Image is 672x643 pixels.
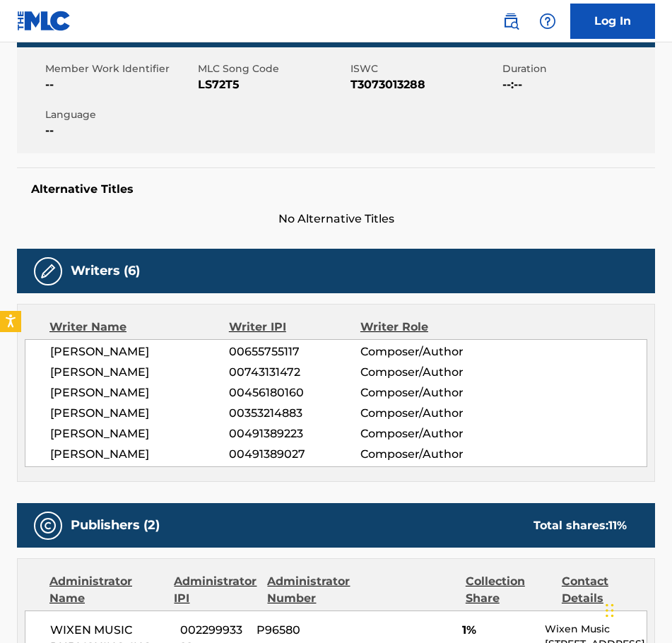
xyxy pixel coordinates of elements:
span: [PERSON_NAME] [50,343,229,360]
a: Log In [570,4,655,39]
span: 1% [462,622,534,639]
img: search [502,13,519,30]
h5: Publishers (2) [71,517,160,533]
span: --:-- [502,76,652,93]
span: 00491389027 [229,446,360,463]
div: Contact Details [562,573,647,607]
span: 00456180160 [229,384,360,401]
a: Public Search [497,7,525,35]
span: Composer/Author [360,425,480,442]
span: [PERSON_NAME] [50,384,229,401]
span: Composer/Author [360,446,480,463]
iframe: Chat Widget [601,575,672,643]
span: LS72T5 [198,76,347,93]
div: Collection Share [466,573,551,607]
span: Duration [502,61,652,76]
span: Composer/Author [360,405,480,422]
img: MLC Logo [17,11,71,31]
span: T3073013288 [350,76,500,93]
h5: Alternative Titles [31,182,641,196]
span: [PERSON_NAME] [50,425,229,442]
span: No Alternative Titles [17,211,655,228]
span: Composer/Author [360,343,480,360]
span: P96580 [257,622,346,639]
div: Administrator Name [49,573,163,607]
span: -- [45,76,194,93]
span: Language [45,107,194,122]
div: Administrator Number [267,573,353,607]
span: 11 % [608,519,627,532]
div: Help [534,7,562,35]
span: 00353214883 [229,405,360,422]
span: Composer/Author [360,384,480,401]
div: Writer Name [49,319,229,336]
span: [PERSON_NAME] [50,446,229,463]
img: help [539,13,556,30]
span: Member Work Identifier [45,61,194,76]
span: 00655755117 [229,343,360,360]
span: ISWC [350,61,500,76]
div: Writer IPI [229,319,360,336]
span: MLC Song Code [198,61,347,76]
img: Writers [40,263,57,280]
span: -- [45,122,194,139]
div: Drag [606,589,614,632]
div: Administrator IPI [174,573,257,607]
span: Composer/Author [360,364,480,381]
img: Publishers [40,517,57,534]
span: 00491389223 [229,425,360,442]
div: Total shares: [534,517,627,534]
div: Writer Role [360,319,480,336]
span: [PERSON_NAME] [50,405,229,422]
h5: Writers (6) [71,263,140,279]
span: 00743131472 [229,364,360,381]
span: [PERSON_NAME] [50,364,229,381]
p: Wixen Music [545,622,647,637]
